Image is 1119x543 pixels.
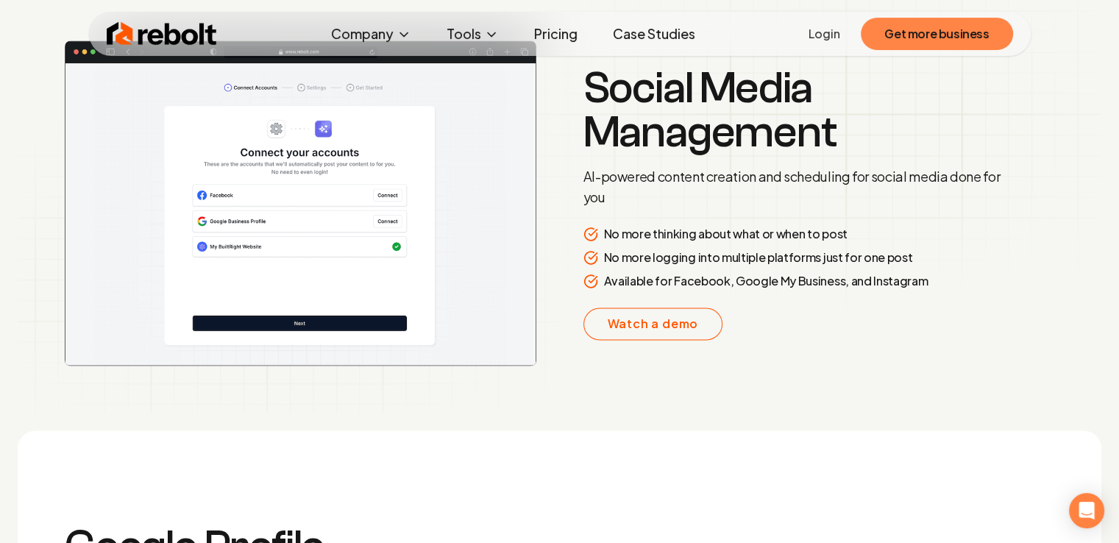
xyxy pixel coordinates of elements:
[809,25,840,43] a: Login
[601,19,707,49] a: Case Studies
[319,19,423,49] button: Company
[604,272,928,290] p: Available for Facebook, Google My Business, and Instagram
[435,19,511,49] button: Tools
[861,18,1012,50] button: Get more business
[65,40,536,366] img: Website Preview
[522,19,589,49] a: Pricing
[583,308,723,340] a: Watch a demo
[1069,493,1104,528] div: Open Intercom Messenger
[604,249,913,266] p: No more logging into multiple platforms just for one post
[583,166,1007,207] p: AI-powered content creation and scheduling for social media done for you
[583,66,1007,155] h3: Social Media Management
[107,19,217,49] img: Rebolt Logo
[604,225,848,243] p: No more thinking about what or when to post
